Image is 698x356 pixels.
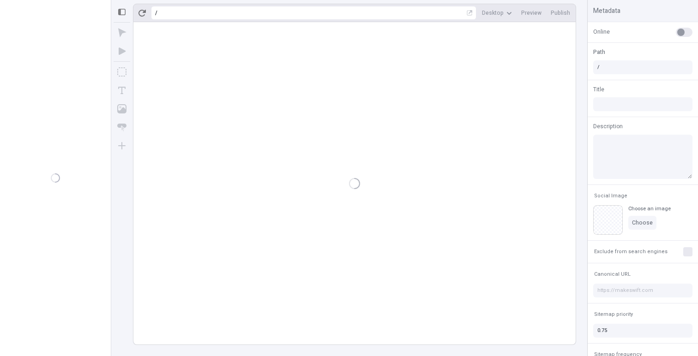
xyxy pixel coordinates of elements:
span: Choose [632,219,653,226]
button: Canonical URL [592,269,632,280]
button: Social Image [592,190,629,202]
span: Canonical URL [594,271,631,278]
span: Sitemap priority [594,311,633,318]
span: Path [593,48,605,56]
div: / [155,9,157,17]
button: Choose [628,216,656,230]
span: Desktop [482,9,504,17]
button: Image [114,101,130,117]
span: Description [593,122,623,131]
button: Exclude from search engines [592,246,669,257]
button: Box [114,64,130,80]
span: Title [593,85,604,94]
span: Publish [551,9,570,17]
span: Exclude from search engines [594,248,668,255]
span: Preview [521,9,542,17]
div: Choose an image [628,205,671,212]
button: Preview [517,6,545,20]
input: https://makeswift.com [593,284,692,297]
button: Button [114,119,130,136]
button: Sitemap priority [592,309,635,320]
span: Social Image [594,192,627,199]
button: Publish [547,6,574,20]
button: Text [114,82,130,99]
span: Online [593,28,610,36]
button: Desktop [478,6,516,20]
